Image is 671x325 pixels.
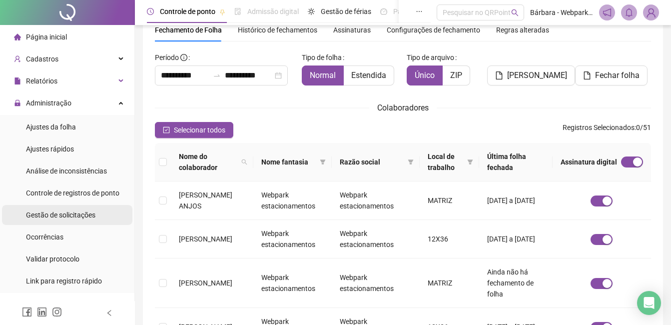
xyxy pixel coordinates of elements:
[26,77,57,85] span: Relatórios
[253,220,332,258] td: Webpark estacionamentos
[575,65,648,85] button: Fechar folha
[160,7,215,15] span: Controle de ponto
[479,181,553,220] td: [DATE] a [DATE]
[595,69,640,81] span: Fechar folha
[479,143,553,181] th: Última folha fechada
[106,309,113,316] span: left
[247,7,299,15] span: Admissão digital
[22,307,32,317] span: facebook
[26,277,102,285] span: Link para registro rápido
[318,154,328,169] span: filter
[147,8,154,15] span: clock-circle
[332,181,420,220] td: Webpark estacionamentos
[213,71,221,79] span: swap-right
[239,149,249,175] span: search
[637,291,661,315] div: Open Intercom Messenger
[26,123,76,131] span: Ajustes da folha
[26,167,107,175] span: Análise de inconsistências
[511,9,519,16] span: search
[332,258,420,308] td: Webpark estacionamentos
[487,268,534,298] span: Ainda não há fechamento de folha
[241,159,247,165] span: search
[415,70,435,80] span: Único
[14,33,21,40] span: home
[308,8,315,15] span: sun
[507,69,567,81] span: [PERSON_NAME]
[219,9,225,15] span: pushpin
[14,99,21,106] span: lock
[563,122,651,138] span: : 0 / 51
[179,235,232,243] span: [PERSON_NAME]
[321,7,371,15] span: Gestão de férias
[155,26,222,34] span: Fechamento de Folha
[179,279,232,287] span: [PERSON_NAME]
[408,159,414,165] span: filter
[179,191,232,210] span: [PERSON_NAME] ANJOS
[495,71,503,79] span: file
[450,70,462,80] span: ZIP
[26,211,95,219] span: Gestão de solicitações
[625,8,634,17] span: bell
[428,151,463,173] span: Local de trabalho
[479,220,553,258] td: [DATE] a [DATE]
[420,220,479,258] td: 12X36
[14,55,21,62] span: user-add
[320,159,326,165] span: filter
[174,124,225,135] span: Selecionar todos
[213,71,221,79] span: to
[238,26,317,34] span: Histórico de fechamentos
[155,122,233,138] button: Selecionar todos
[52,307,62,317] span: instagram
[420,258,479,308] td: MATRIZ
[603,8,612,17] span: notification
[583,71,591,79] span: file
[487,65,575,85] button: [PERSON_NAME]
[26,145,74,153] span: Ajustes rápidos
[467,159,473,165] span: filter
[380,8,387,15] span: dashboard
[26,99,71,107] span: Administração
[561,156,617,167] span: Assinatura digital
[393,7,432,15] span: Painel do DP
[179,151,237,173] span: Nome do colaborador
[332,220,420,258] td: Webpark estacionamentos
[351,70,386,80] span: Estendida
[416,8,423,15] span: ellipsis
[253,181,332,220] td: Webpark estacionamentos
[26,189,119,197] span: Controle de registros de ponto
[26,33,67,41] span: Página inicial
[340,156,404,167] span: Razão social
[333,26,371,33] span: Assinaturas
[644,5,659,20] img: 80825
[310,70,336,80] span: Normal
[26,233,63,241] span: Ocorrências
[26,255,79,263] span: Validar protocolo
[377,103,429,112] span: Colaboradores
[26,55,58,63] span: Cadastros
[420,181,479,220] td: MATRIZ
[234,8,241,15] span: file-done
[563,123,635,131] span: Registros Selecionados
[14,77,21,84] span: file
[465,149,475,175] span: filter
[387,26,480,33] span: Configurações de fechamento
[496,26,549,33] span: Regras alteradas
[530,7,593,18] span: Bárbara - Webpark estacionamentos
[155,53,179,61] span: Período
[261,156,316,167] span: Nome fantasia
[302,52,342,63] span: Tipo de folha
[163,126,170,133] span: check-square
[406,154,416,169] span: filter
[407,52,454,63] span: Tipo de arquivo
[253,258,332,308] td: Webpark estacionamentos
[37,307,47,317] span: linkedin
[180,54,187,61] span: info-circle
